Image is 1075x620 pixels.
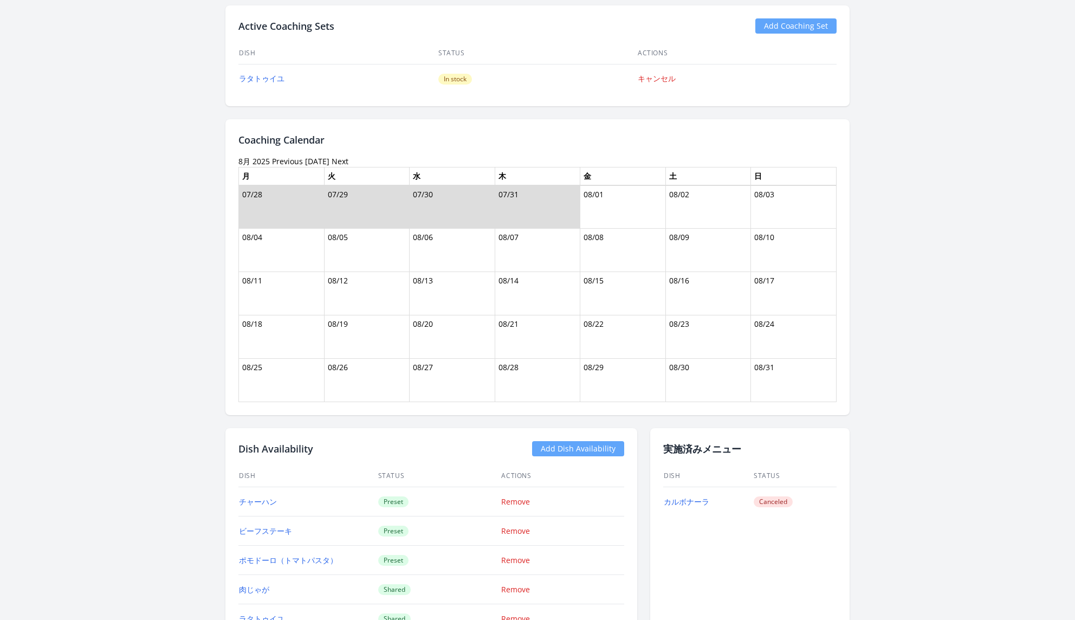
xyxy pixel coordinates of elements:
[238,441,313,456] h2: Dish Availability
[495,167,580,185] th: 木
[238,156,270,166] time: 8月 2025
[580,167,666,185] th: 金
[324,315,410,359] td: 08/19
[410,185,495,229] td: 07/30
[751,272,837,315] td: 08/17
[665,229,751,272] td: 08/09
[755,18,837,34] a: Add Coaching Set
[580,359,666,402] td: 08/29
[753,465,837,487] th: Status
[501,584,530,595] a: Remove
[238,42,438,64] th: Dish
[324,167,410,185] th: 火
[239,315,325,359] td: 08/18
[495,185,580,229] td: 07/31
[378,555,409,566] span: Preset
[665,272,751,315] td: 08/16
[754,496,793,507] span: Canceled
[665,185,751,229] td: 08/02
[239,496,277,507] a: チャーハン
[378,584,411,595] span: Shared
[495,272,580,315] td: 08/14
[272,156,303,166] a: Previous
[378,465,501,487] th: Status
[378,496,409,507] span: Preset
[410,167,495,185] th: 水
[665,167,751,185] th: 土
[239,185,325,229] td: 07/28
[324,229,410,272] td: 08/05
[495,229,580,272] td: 08/07
[238,18,334,34] h2: Active Coaching Sets
[751,229,837,272] td: 08/10
[751,359,837,402] td: 08/31
[410,315,495,359] td: 08/20
[239,167,325,185] th: 月
[378,526,409,537] span: Preset
[580,229,666,272] td: 08/08
[665,315,751,359] td: 08/23
[239,229,325,272] td: 08/04
[664,496,709,507] a: カルボナーラ
[239,272,325,315] td: 08/11
[324,272,410,315] td: 08/12
[495,359,580,402] td: 08/28
[239,359,325,402] td: 08/25
[410,272,495,315] td: 08/13
[238,465,378,487] th: Dish
[239,584,269,595] a: 肉じゃが
[324,185,410,229] td: 07/29
[663,441,837,456] h2: 実施済みメニュー
[637,42,837,64] th: Actions
[580,185,666,229] td: 08/01
[239,526,292,536] a: ビーフステーキ
[495,315,580,359] td: 08/21
[580,272,666,315] td: 08/15
[501,496,530,507] a: Remove
[501,526,530,536] a: Remove
[332,156,348,166] a: Next
[663,465,753,487] th: Dish
[580,315,666,359] td: 08/22
[438,74,472,85] span: In stock
[438,42,637,64] th: Status
[638,73,676,83] a: キャンセル
[751,315,837,359] td: 08/24
[501,465,624,487] th: Actions
[305,156,329,166] a: [DATE]
[410,359,495,402] td: 08/27
[532,441,624,456] a: Add Dish Availability
[665,359,751,402] td: 08/30
[751,185,837,229] td: 08/03
[501,555,530,565] a: Remove
[239,555,338,565] a: ポモドーロ（トマトパスタ）
[238,132,837,147] h2: Coaching Calendar
[239,73,284,83] a: ラタトゥイユ
[751,167,837,185] th: 日
[324,359,410,402] td: 08/26
[410,229,495,272] td: 08/06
